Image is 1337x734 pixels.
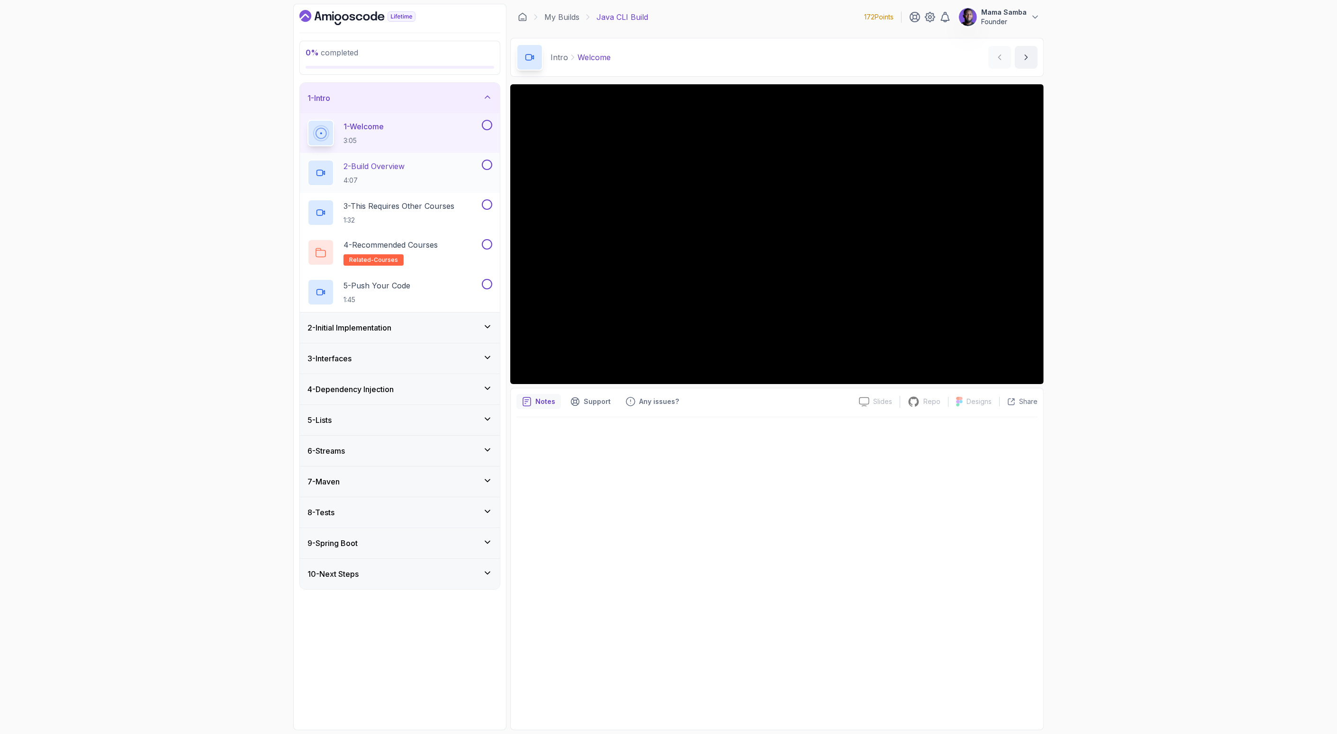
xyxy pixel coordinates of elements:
[307,322,391,333] h3: 2 - Initial Implementation
[343,136,384,145] p: 3:05
[1015,46,1038,69] button: next content
[981,8,1027,17] p: Mama Samba
[343,161,405,172] p: 2 - Build Overview
[300,436,500,466] button: 6-Streams
[307,199,492,226] button: 3-This Requires Other Courses1:32
[999,397,1038,406] button: Share
[300,559,500,589] button: 10-Next Steps
[544,11,579,23] a: My Builds
[343,280,410,291] p: 5 - Push Your Code
[300,313,500,343] button: 2-Initial Implementation
[864,12,894,22] p: 172 Points
[510,84,1044,384] iframe: 1 - Hi
[307,507,334,518] h3: 8 - Tests
[300,374,500,404] button: 4-Dependency Injection
[343,176,405,185] p: 4:07
[307,476,340,487] h3: 7 - Maven
[873,397,892,406] p: Slides
[959,8,977,26] img: user profile image
[1019,397,1038,406] p: Share
[306,48,319,57] span: 0 %
[596,11,648,23] p: Java CLI Build
[307,92,330,104] h3: 1 - Intro
[300,343,500,374] button: 3-Interfaces
[516,394,561,409] button: notes button
[535,397,555,406] p: Notes
[988,46,1011,69] button: previous content
[584,397,611,406] p: Support
[307,353,352,364] h3: 3 - Interfaces
[349,256,398,264] span: related-courses
[343,215,454,225] p: 1:32
[300,83,500,113] button: 1-Intro
[565,394,616,409] button: Support button
[307,445,345,457] h3: 6 - Streams
[578,52,611,63] p: Welcome
[300,466,500,497] button: 7-Maven
[307,414,332,426] h3: 5 - Lists
[343,121,384,132] p: 1 - Welcome
[307,120,492,146] button: 1-Welcome3:05
[639,397,679,406] p: Any issues?
[958,8,1040,27] button: user profile imageMama SambaFounder
[307,279,492,305] button: 5-Push Your Code1:45
[307,384,394,395] h3: 4 - Dependency Injection
[923,397,940,406] p: Repo
[300,405,500,435] button: 5-Lists
[551,52,568,63] p: Intro
[620,394,685,409] button: Feedback button
[967,397,992,406] p: Designs
[343,200,454,212] p: 3 - This Requires Other Courses
[299,10,437,25] a: Dashboard
[300,528,500,558] button: 9-Spring Boot
[307,239,492,266] button: 4-Recommended Coursesrelated-courses
[981,17,1027,27] p: Founder
[518,12,527,22] a: Dashboard
[343,295,410,304] p: 1:45
[343,239,438,251] p: 4 - Recommended Courses
[307,568,359,580] h3: 10 - Next Steps
[306,48,358,57] span: completed
[307,160,492,186] button: 2-Build Overview4:07
[307,537,358,549] h3: 9 - Spring Boot
[300,497,500,528] button: 8-Tests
